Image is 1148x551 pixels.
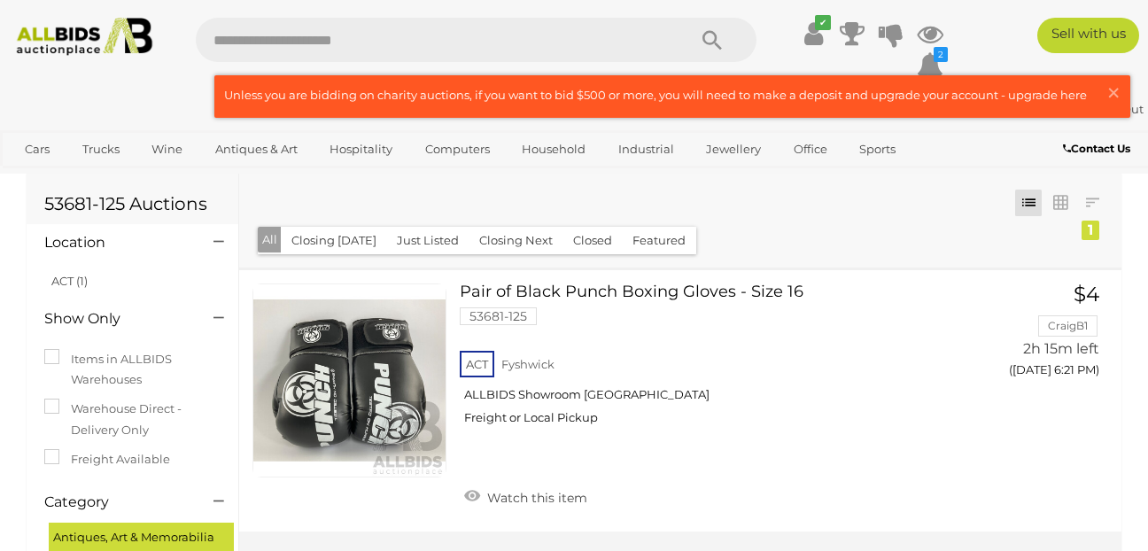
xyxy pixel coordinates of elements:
[44,235,187,251] h4: Location
[934,47,948,62] i: 2
[1082,221,1099,240] div: 1
[1063,142,1130,155] b: Contact Us
[782,135,839,164] a: Office
[483,490,587,506] span: Watch this item
[622,227,696,254] button: Featured
[917,50,943,81] a: 2
[44,311,187,327] h4: Show Only
[386,227,469,254] button: Just Listed
[469,227,563,254] button: Closing Next
[44,494,187,510] h4: Category
[204,135,309,164] a: Antiques & Art
[44,194,221,213] h1: 53681-125 Auctions
[510,135,597,164] a: Household
[13,135,61,164] a: Cars
[562,227,623,254] button: Closed
[44,349,221,391] label: Items in ALLBIDS Warehouses
[1037,18,1139,53] a: Sell with us
[800,18,826,50] a: ✔
[13,164,162,193] a: [GEOGRAPHIC_DATA]
[44,399,221,440] label: Warehouse Direct - Delivery Only
[460,483,592,509] a: Watch this item
[140,135,194,164] a: Wine
[9,18,161,56] img: Allbids.com.au
[281,227,387,254] button: Closing [DATE]
[44,449,170,470] label: Freight Available
[71,135,131,164] a: Trucks
[258,227,282,252] button: All
[668,18,756,62] button: Search
[848,135,907,164] a: Sports
[815,15,831,30] i: ✔
[318,135,404,164] a: Hospitality
[1105,75,1121,110] span: ×
[988,283,1104,387] a: $4 CraigB1 2h 15m left ([DATE] 6:21 PM)
[607,135,686,164] a: Industrial
[1063,139,1135,159] a: Contact Us
[694,135,772,164] a: Jewellery
[414,135,501,164] a: Computers
[473,283,961,438] a: Pair of Black Punch Boxing Gloves - Size 16 53681-125 ACT Fyshwick ALLBIDS Showroom [GEOGRAPHIC_D...
[1074,282,1099,307] span: $4
[51,274,88,288] a: ACT (1)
